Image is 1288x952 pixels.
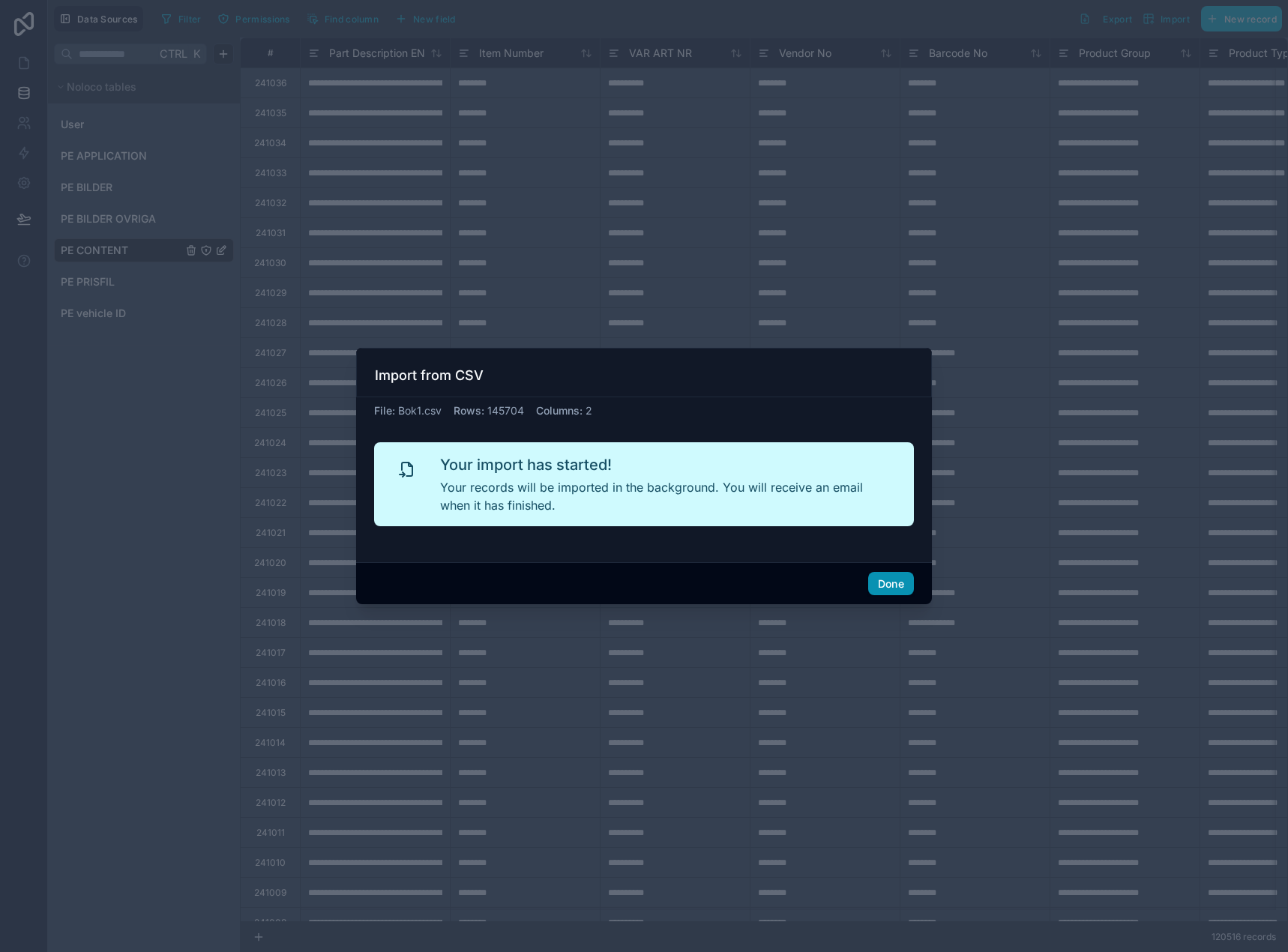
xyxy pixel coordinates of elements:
[536,404,583,417] span: Columns :
[487,404,524,417] span: 145704
[375,367,484,385] h3: Import from CSV
[586,404,592,417] span: 2
[440,478,890,514] p: Your records will be imported in the background. You will receive an email when it has finished.
[868,572,914,596] button: Done
[440,454,890,475] h2: Your import has started!
[374,404,395,417] span: File :
[454,404,484,417] span: Rows :
[398,404,442,417] span: Bok1.csv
